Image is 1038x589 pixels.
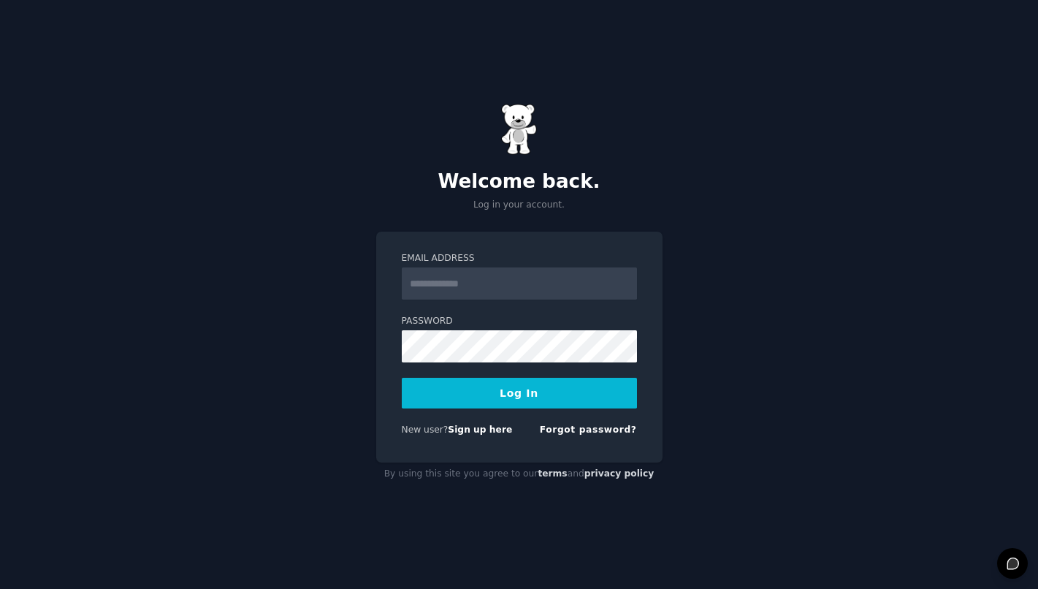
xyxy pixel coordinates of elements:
[540,425,637,435] a: Forgot password?
[376,170,663,194] h2: Welcome back.
[376,463,663,486] div: By using this site you agree to our and
[402,252,637,265] label: Email Address
[584,468,655,479] a: privacy policy
[402,378,637,408] button: Log In
[538,468,567,479] a: terms
[402,315,637,328] label: Password
[501,104,538,155] img: Gummy Bear
[448,425,512,435] a: Sign up here
[402,425,449,435] span: New user?
[376,199,663,212] p: Log in your account.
